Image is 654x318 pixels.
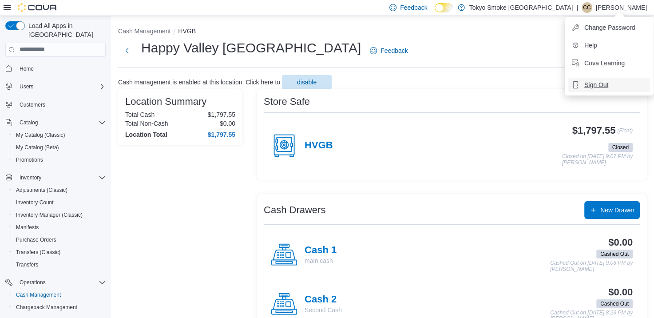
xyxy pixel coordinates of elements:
[20,83,33,90] span: Users
[20,119,38,126] span: Catalog
[435,3,453,12] input: Dark Mode
[305,256,337,265] p: main cash
[12,197,106,208] span: Inventory Count
[9,234,109,246] button: Purchase Orders
[12,290,64,300] a: Cash Management
[12,259,106,270] span: Transfers
[16,81,106,92] span: Users
[9,221,109,234] button: Manifests
[596,2,647,13] p: [PERSON_NAME]
[562,154,633,166] p: Closed on [DATE] 9:07 PM by [PERSON_NAME]
[16,131,65,139] span: My Catalog (Classic)
[9,258,109,271] button: Transfers
[16,211,83,219] span: Inventory Manager (Classic)
[2,80,109,93] button: Users
[264,96,310,107] h3: Store Safe
[16,172,106,183] span: Inventory
[582,2,592,13] div: Cody Cabot-Letto
[16,64,37,74] a: Home
[12,142,106,153] span: My Catalog (Beta)
[20,65,34,72] span: Home
[16,63,106,74] span: Home
[9,246,109,258] button: Transfers (Classic)
[600,206,634,215] span: New Drawer
[16,236,56,243] span: Purchase Orders
[12,259,42,270] a: Transfers
[16,249,60,256] span: Transfers (Classic)
[118,79,280,86] p: Cash management is enabled at this location. Click here to
[2,171,109,184] button: Inventory
[12,235,60,245] a: Purchase Orders
[118,27,647,37] nav: An example of EuiBreadcrumbs
[16,187,67,194] span: Adjustments (Classic)
[2,276,109,289] button: Operations
[125,120,168,127] h6: Total Non-Cash
[550,260,633,272] p: Cashed Out on [DATE] 9:06 PM by [PERSON_NAME]
[208,131,235,138] h4: $1,797.55
[118,42,136,60] button: Next
[568,38,650,52] button: Help
[576,2,578,13] p: |
[596,299,633,308] span: Cashed Out
[16,99,106,110] span: Customers
[12,130,106,140] span: My Catalog (Classic)
[568,56,650,70] button: Cova Learning
[305,306,342,314] p: Second Cash
[9,141,109,154] button: My Catalog (Beta)
[16,304,77,311] span: Chargeback Management
[16,277,49,288] button: Operations
[12,155,106,165] span: Promotions
[16,277,106,288] span: Operations
[12,210,106,220] span: Inventory Manager (Classic)
[9,196,109,209] button: Inventory Count
[16,117,41,128] button: Catalog
[600,300,629,308] span: Cashed Out
[12,235,106,245] span: Purchase Orders
[12,155,47,165] a: Promotions
[16,224,39,231] span: Manifests
[282,75,332,89] button: disable
[297,78,317,87] span: disable
[366,42,411,60] a: Feedback
[16,144,59,151] span: My Catalog (Beta)
[12,197,57,208] a: Inventory Count
[16,99,49,110] a: Customers
[9,301,109,314] button: Chargeback Management
[2,62,109,75] button: Home
[584,23,635,32] span: Change Password
[12,302,81,313] a: Chargeback Management
[16,156,43,163] span: Promotions
[125,131,167,138] h4: Location Total
[208,111,235,118] p: $1,797.55
[612,143,629,151] span: Closed
[20,174,41,181] span: Inventory
[12,247,106,258] span: Transfers (Classic)
[584,80,608,89] span: Sign Out
[12,185,106,195] span: Adjustments (Classic)
[305,245,337,256] h4: Cash 1
[568,78,650,92] button: Sign Out
[305,294,342,306] h4: Cash 2
[617,125,633,141] p: (Float)
[469,2,573,13] p: Tokyo Smoke [GEOGRAPHIC_DATA]
[125,111,155,118] h6: Total Cash
[9,289,109,301] button: Cash Management
[9,184,109,196] button: Adjustments (Classic)
[12,247,64,258] a: Transfers (Classic)
[584,41,597,50] span: Help
[12,185,71,195] a: Adjustments (Classic)
[12,290,106,300] span: Cash Management
[9,154,109,166] button: Promotions
[608,143,633,152] span: Closed
[18,3,58,12] img: Cova
[264,205,325,215] h3: Cash Drawers
[608,237,633,248] h3: $0.00
[608,287,633,298] h3: $0.00
[2,98,109,111] button: Customers
[584,201,640,219] button: New Drawer
[9,209,109,221] button: Inventory Manager (Classic)
[381,46,408,55] span: Feedback
[141,39,361,57] h1: Happy Valley [GEOGRAPHIC_DATA]
[600,250,629,258] span: Cashed Out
